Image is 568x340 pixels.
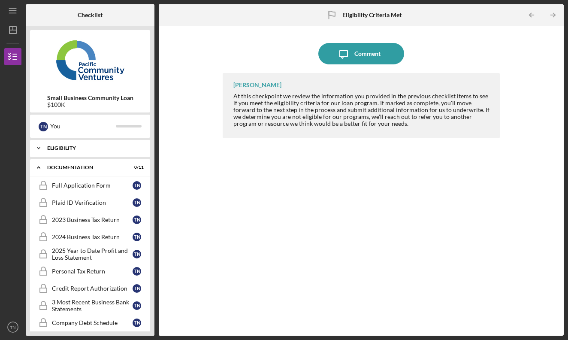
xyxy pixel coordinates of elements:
div: T N [133,319,141,327]
div: T N [133,198,141,207]
img: Product logo [30,34,150,86]
div: T N [133,250,141,258]
div: 2025 Year to Date Profit and Loss Statement [52,247,133,261]
a: Full Application FormTN [34,177,146,194]
div: T N [133,181,141,190]
div: 0 / 11 [128,165,144,170]
b: Small Business Community Loan [47,94,133,101]
div: You [50,119,116,134]
div: Personal Tax Return [52,268,133,275]
a: 2023 Business Tax ReturnTN [34,211,146,228]
a: Credit Report AuthorizationTN [34,280,146,297]
div: Comment [354,43,381,64]
b: Eligibility Criteria Met [342,12,402,18]
a: Company Debt ScheduleTN [34,314,146,331]
div: T N [133,233,141,241]
div: Plaid ID Verification [52,199,133,206]
button: TN [4,319,21,336]
div: T N [133,267,141,276]
div: T N [133,284,141,293]
div: 3 Most Recent Business Bank Statements [52,299,133,313]
div: T N [133,301,141,310]
div: Company Debt Schedule [52,319,133,326]
text: TN [10,325,16,330]
div: Full Application Form [52,182,133,189]
div: T N [133,216,141,224]
a: 2024 Business Tax ReturnTN [34,228,146,246]
div: Eligibility [47,146,139,151]
div: Documentation [47,165,122,170]
a: 3 Most Recent Business Bank StatementsTN [34,297,146,314]
div: At this checkpoint we review the information you provided in the previous checklist items to see ... [233,93,492,127]
div: 2024 Business Tax Return [52,234,133,240]
div: [PERSON_NAME] [233,82,281,88]
a: 2025 Year to Date Profit and Loss StatementTN [34,246,146,263]
div: Credit Report Authorization [52,285,133,292]
div: 2023 Business Tax Return [52,216,133,223]
button: Comment [318,43,404,64]
div: $100K [47,101,133,108]
a: Plaid ID VerificationTN [34,194,146,211]
a: Personal Tax ReturnTN [34,263,146,280]
div: T N [39,122,48,131]
b: Checklist [78,12,103,18]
